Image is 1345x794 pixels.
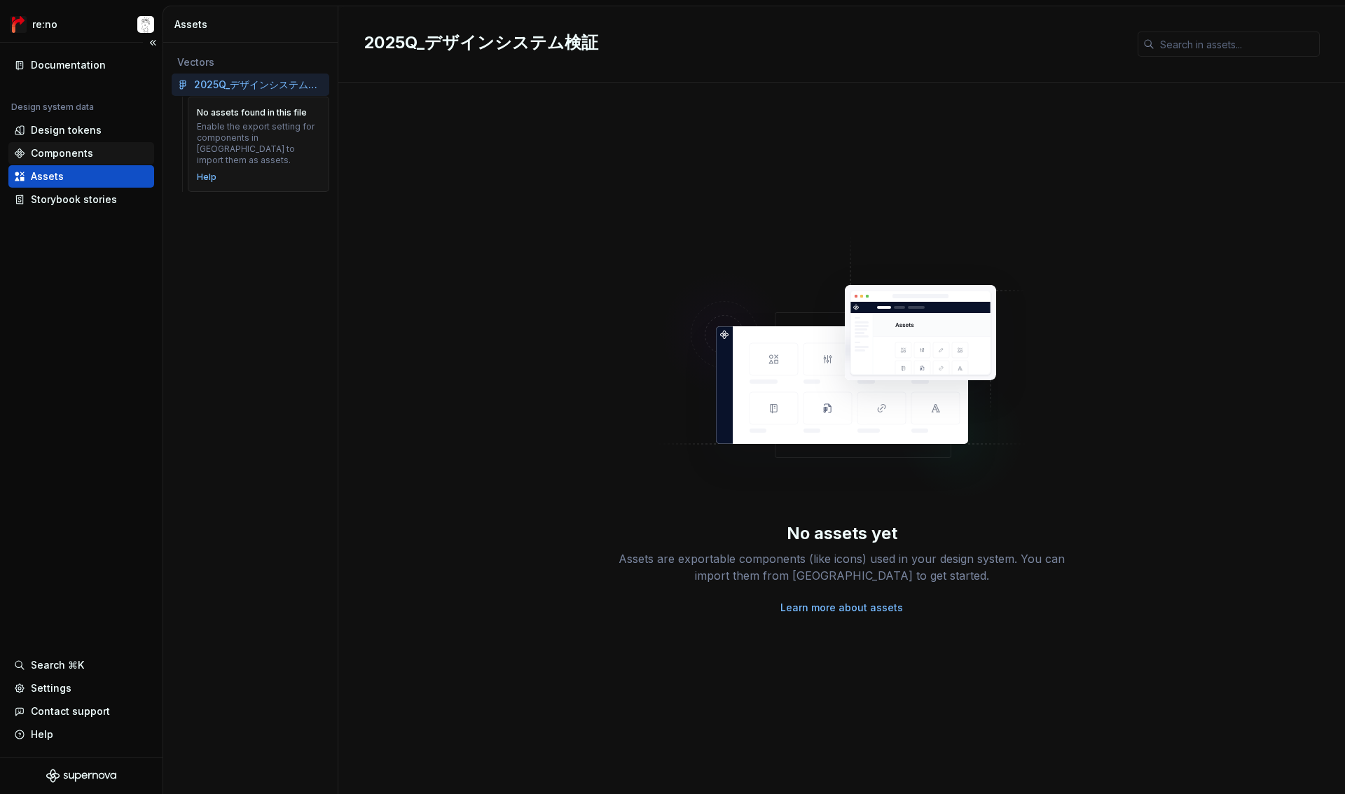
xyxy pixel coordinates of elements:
a: Settings [8,677,154,699]
div: Assets [174,18,332,32]
div: Storybook stories [31,193,117,207]
div: Search ⌘K [31,658,84,672]
div: Vectors [177,55,324,69]
div: 2025Q_デザインシステム検証 [194,78,324,92]
div: Settings [31,681,71,695]
svg: Supernova Logo [46,769,116,783]
a: Documentation [8,54,154,76]
a: Components [8,142,154,165]
div: No assets found in this file [197,107,307,118]
div: Contact support [31,704,110,718]
div: Assets [31,169,64,183]
button: Collapse sidebar [143,33,163,53]
div: Help [31,727,53,741]
a: Design tokens [8,119,154,141]
div: Documentation [31,58,106,72]
h2: 2025Q_デザインシステム検証 [364,32,1121,54]
button: re:nonakagam3 [3,9,160,39]
a: Learn more about assets [780,601,903,615]
div: Design tokens [31,123,102,137]
a: Help [197,172,216,183]
div: Design system data [11,102,94,113]
input: Search in assets... [1154,32,1320,57]
img: nakagam3 [137,16,154,33]
button: Contact support [8,700,154,723]
img: 4ec385d3-6378-425b-8b33-6545918efdc5.png [10,16,27,33]
div: Assets are exportable components (like icons) used in your design system. You can import them fro... [618,550,1066,584]
div: Components [31,146,93,160]
div: No assets yet [787,522,897,545]
a: Storybook stories [8,188,154,211]
a: 2025Q_デザインシステム検証 [172,74,329,96]
div: re:no [32,18,57,32]
a: Assets [8,165,154,188]
button: Help [8,723,154,746]
div: Enable the export setting for components in [GEOGRAPHIC_DATA] to import them as assets. [197,121,320,166]
button: Search ⌘K [8,654,154,676]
